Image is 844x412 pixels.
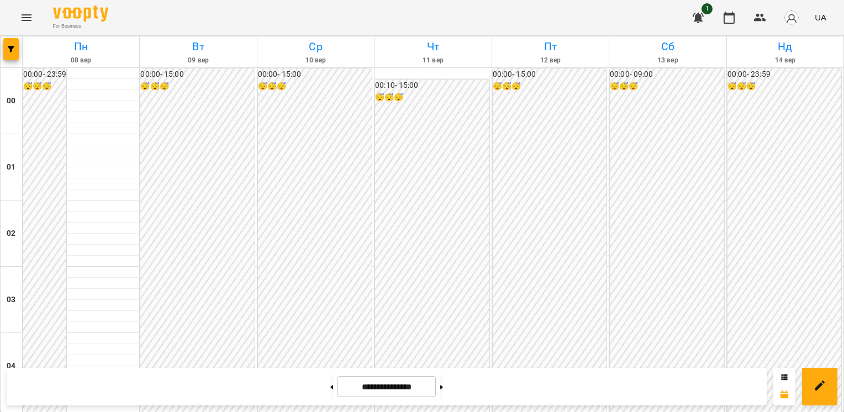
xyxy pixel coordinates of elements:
[258,68,372,81] h6: 00:00 - 15:00
[610,81,724,93] h6: 😴😴😴
[376,38,489,55] h6: Чт
[784,10,799,25] img: avatar_s.png
[24,55,138,66] h6: 08 вер
[376,55,489,66] h6: 11 вер
[7,360,15,372] h6: 04
[23,81,66,93] h6: 😴😴😴
[375,80,489,92] h6: 00:10 - 15:00
[375,92,489,104] h6: 😴😴😴
[610,68,724,81] h6: 00:00 - 09:00
[140,68,254,81] h6: 00:00 - 15:00
[493,81,606,93] h6: 😴😴😴
[13,4,40,31] button: Menu
[611,55,724,66] h6: 13 вер
[53,6,108,22] img: Voopty Logo
[727,68,841,81] h6: 00:00 - 23:59
[494,55,607,66] h6: 12 вер
[7,294,15,306] h6: 03
[7,95,15,107] h6: 00
[141,38,255,55] h6: Вт
[729,38,842,55] h6: Нд
[259,55,372,66] h6: 10 вер
[494,38,607,55] h6: Пт
[611,38,724,55] h6: Сб
[141,55,255,66] h6: 09 вер
[7,228,15,240] h6: 02
[23,68,66,81] h6: 00:00 - 23:59
[7,161,15,173] h6: 01
[259,38,372,55] h6: Ср
[24,38,138,55] h6: Пн
[53,23,108,30] span: For Business
[729,55,842,66] h6: 14 вер
[140,81,254,93] h6: 😴😴😴
[815,12,826,23] span: UA
[810,7,831,28] button: UA
[493,68,606,81] h6: 00:00 - 15:00
[727,81,841,93] h6: 😴😴😴
[258,81,372,93] h6: 😴😴😴
[701,3,713,14] span: 1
